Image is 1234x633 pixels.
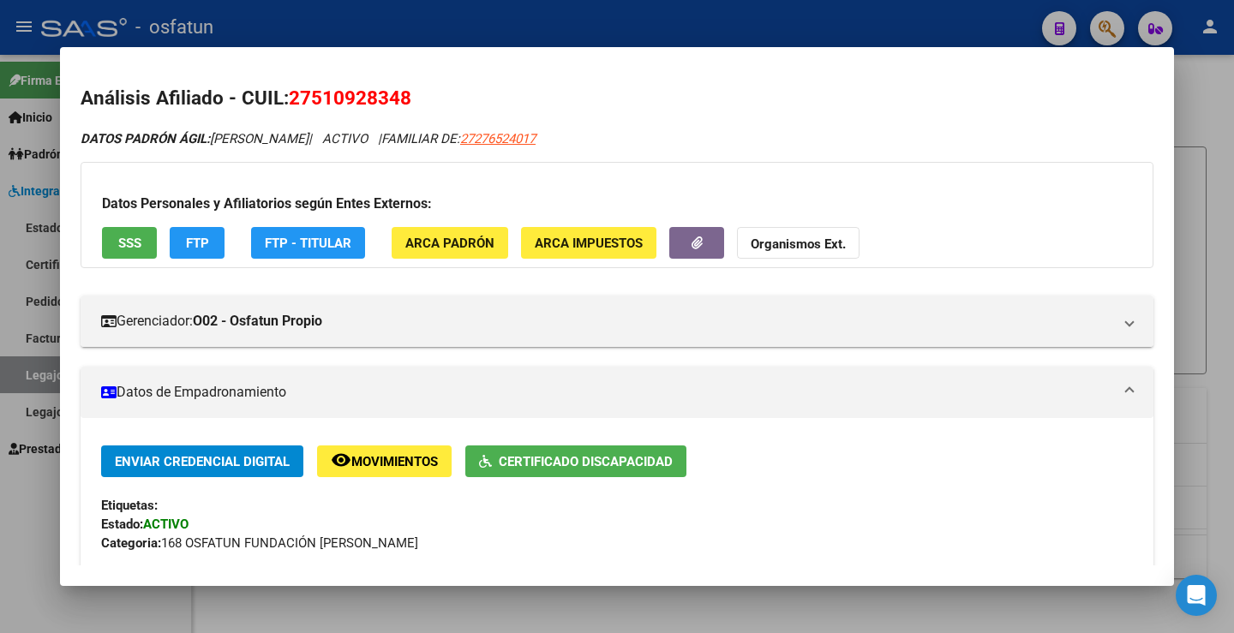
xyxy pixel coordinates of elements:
[102,194,1132,214] h3: Datos Personales y Afiliatorios según Entes Externos:
[186,236,209,251] span: FTP
[460,131,536,146] span: 27276524017
[102,227,157,259] button: SSS
[101,535,161,551] strong: Categoria:
[101,311,1112,331] mat-panel-title: Gerenciador:
[101,534,1133,552] div: 168 OSFATUN FUNDACIÓN [PERSON_NAME]
[317,445,452,477] button: Movimientos
[465,445,686,477] button: Certificado Discapacidad
[1176,575,1217,616] div: Open Intercom Messenger
[737,227,860,259] button: Organismos Ext.
[101,382,1112,403] mat-panel-title: Datos de Empadronamiento
[115,454,290,469] span: Enviar Credencial Digital
[351,454,438,469] span: Movimientos
[81,131,536,146] i: | ACTIVO |
[265,236,351,251] span: FTP - Titular
[499,454,673,469] span: Certificado Discapacidad
[101,498,158,513] strong: Etiquetas:
[101,517,143,532] strong: Estado:
[331,450,351,470] mat-icon: remove_red_eye
[193,311,322,331] strong: O02 - Osfatun Propio
[118,236,141,251] span: SSS
[81,296,1153,347] mat-expansion-panel-header: Gerenciador:O02 - Osfatun Propio
[405,236,494,251] span: ARCA Padrón
[170,227,225,259] button: FTP
[143,517,189,532] strong: ACTIVO
[251,227,365,259] button: FTP - Titular
[81,367,1153,418] mat-expansion-panel-header: Datos de Empadronamiento
[289,87,411,109] span: 27510928348
[392,227,508,259] button: ARCA Padrón
[81,84,1153,113] h2: Análisis Afiliado - CUIL:
[101,445,303,477] button: Enviar Credencial Digital
[81,131,210,146] strong: DATOS PADRÓN ÁGIL:
[81,131,308,146] span: [PERSON_NAME]
[535,236,643,251] span: ARCA Impuestos
[521,227,656,259] button: ARCA Impuestos
[381,131,536,146] span: FAMILIAR DE:
[751,236,846,252] strong: Organismos Ext.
